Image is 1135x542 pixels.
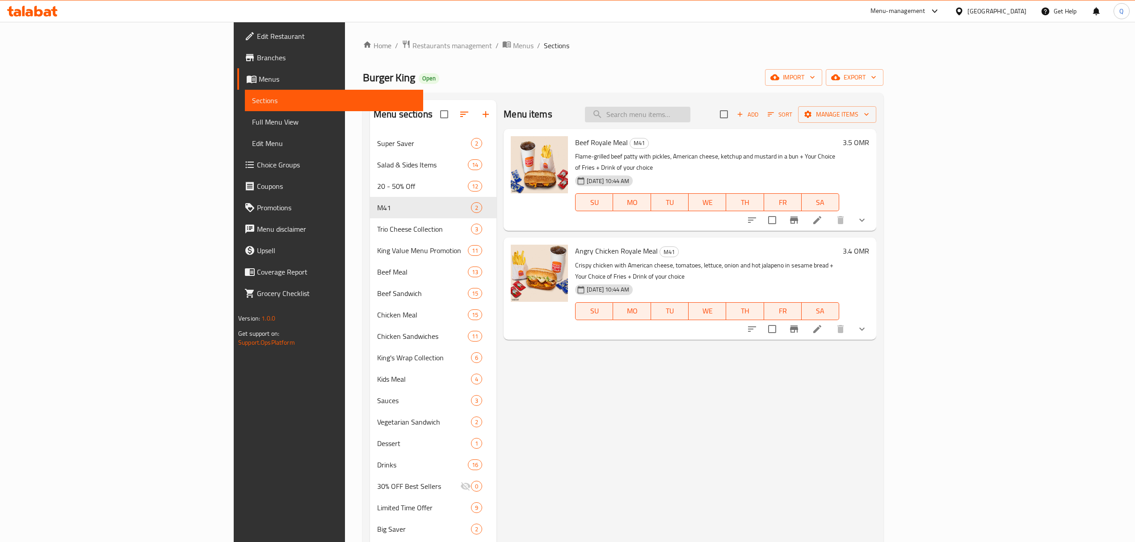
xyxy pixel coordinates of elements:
h6: 3.5 OMR [843,136,869,149]
span: 12 [468,182,482,191]
span: export [833,72,876,83]
span: WE [692,304,723,317]
div: items [468,181,482,192]
div: Drinks [377,459,468,470]
span: Sort sections [454,104,475,125]
button: Branch-specific-item [783,318,805,340]
span: 30% OFF Best Sellers [377,481,460,492]
div: Chicken Meal [377,309,468,320]
nav: breadcrumb [363,40,883,51]
div: items [471,224,482,234]
span: Trio Cheese Collection [377,224,471,234]
button: FR [764,193,802,211]
div: 20 - 50% Off12 [370,175,496,197]
button: TU [651,302,689,320]
span: SU [579,304,610,317]
span: Vegetarian Sandwich [377,417,471,427]
button: import [765,69,822,86]
div: M41 [630,138,649,149]
a: Grocery Checklist [237,283,423,304]
div: items [468,267,482,277]
span: Get support on: [238,328,279,339]
div: M412 [370,197,496,218]
a: Edit Menu [245,133,423,154]
span: Sort [768,109,792,120]
span: Version: [238,313,260,324]
a: Sections [245,90,423,111]
span: Sort items [762,108,798,121]
span: Big Saver [377,524,471,534]
span: 16 [468,461,482,469]
a: Edit menu item [812,324,823,334]
span: 1 [471,439,482,448]
a: Edit Restaurant [237,25,423,47]
span: Coverage Report [257,267,416,277]
span: 2 [471,418,482,426]
button: Manage items [798,106,876,123]
button: Add section [475,104,496,125]
button: TH [726,302,764,320]
span: [DATE] 10:44 AM [583,285,633,294]
a: Choice Groups [237,154,423,175]
button: sort-choices [741,318,763,340]
div: M41 [377,202,471,213]
img: Beef Royale Meal [511,136,568,193]
div: Vegetarian Sandwich2 [370,411,496,433]
span: 9 [471,504,482,512]
span: 15 [468,311,482,319]
a: Coverage Report [237,261,423,283]
button: sort-choices [741,209,763,231]
a: Branches [237,47,423,68]
span: Menu disclaimer [257,224,416,234]
span: FR [768,196,798,209]
div: Super Saver2 [370,133,496,154]
div: King Value Menu Promotion [377,245,468,256]
span: Q [1119,6,1123,16]
span: Promotions [257,202,416,213]
button: SU [575,302,613,320]
span: Upsell [257,245,416,256]
span: 11 [468,246,482,255]
span: Beef Meal [377,267,468,277]
div: items [471,481,482,492]
span: TH [730,304,760,317]
div: items [471,352,482,363]
div: Sauces3 [370,390,496,411]
span: Limited Time Offer [377,502,471,513]
span: Coupons [257,181,416,192]
span: MO [617,196,647,209]
span: 14 [468,161,482,169]
div: Trio Cheese Collection3 [370,218,496,240]
span: 2 [471,525,482,534]
button: MO [613,302,651,320]
span: Add item [733,108,762,121]
svg: Show Choices [857,215,867,225]
div: items [468,309,482,320]
span: 4 [471,375,482,384]
p: Crispy chicken with American cheese, tomatoes, lettuce, onion and hot jalapeno in sesame bread + ... [575,260,839,282]
span: Grocery Checklist [257,288,416,299]
span: Dessert [377,438,471,449]
span: WE [692,196,723,209]
div: items [471,438,482,449]
div: Open [419,73,439,84]
a: Full Menu View [245,111,423,133]
span: Beef Sandwich [377,288,468,299]
div: [GEOGRAPHIC_DATA] [967,6,1026,16]
span: Select to update [763,320,782,338]
span: Restaurants management [412,40,492,51]
span: Chicken Sandwiches [377,331,468,342]
div: King Value Menu Promotion11 [370,240,496,261]
h2: Menu items [504,108,552,121]
a: Restaurants management [402,40,492,51]
div: items [471,395,482,406]
span: King's Wrap Collection [377,352,471,363]
div: Salad & Sides Items [377,159,468,170]
span: SU [579,196,610,209]
span: Choice Groups [257,159,416,170]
